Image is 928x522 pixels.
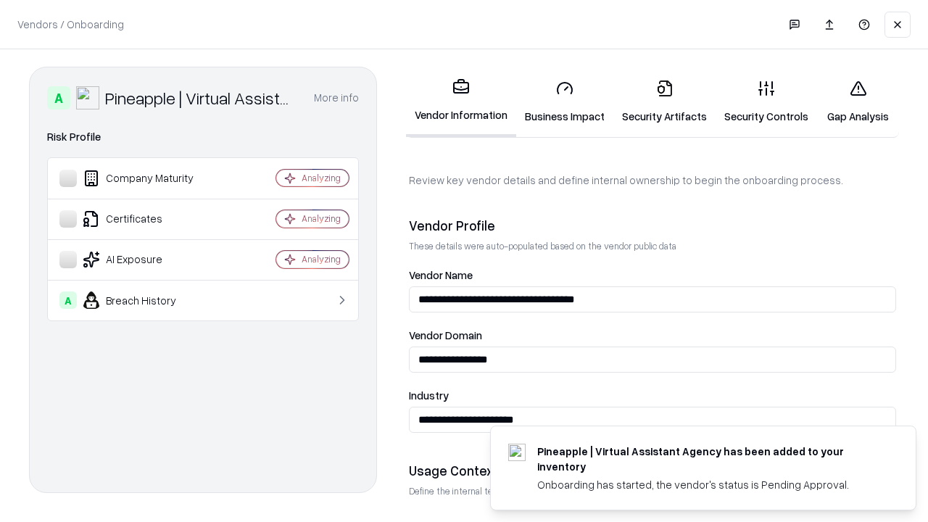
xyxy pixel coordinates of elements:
div: Risk Profile [47,128,359,146]
label: Vendor Domain [409,330,896,341]
div: AI Exposure [59,251,233,268]
div: Vendor Profile [409,217,896,234]
div: Certificates [59,210,233,228]
p: These details were auto-populated based on the vendor public data [409,240,896,252]
div: Analyzing [302,253,341,265]
label: Vendor Name [409,270,896,281]
p: Review key vendor details and define internal ownership to begin the onboarding process. [409,173,896,188]
a: Vendor Information [406,67,516,137]
div: Usage Context [409,462,896,479]
p: Define the internal team and reason for using this vendor. This helps assess business relevance a... [409,485,896,497]
div: Pineapple | Virtual Assistant Agency [105,86,297,109]
div: Company Maturity [59,170,233,187]
label: Industry [409,390,896,401]
p: Vendors / Onboarding [17,17,124,32]
div: Analyzing [302,172,341,184]
div: A [59,291,77,309]
img: trypineapple.com [508,444,526,461]
a: Security Artifacts [613,68,716,136]
div: A [47,86,70,109]
div: Onboarding has started, the vendor's status is Pending Approval. [537,477,881,492]
div: Analyzing [302,212,341,225]
a: Business Impact [516,68,613,136]
a: Gap Analysis [817,68,899,136]
div: Pineapple | Virtual Assistant Agency has been added to your inventory [537,444,881,474]
img: Pineapple | Virtual Assistant Agency [76,86,99,109]
button: More info [314,85,359,111]
a: Security Controls [716,68,817,136]
div: Breach History [59,291,233,309]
